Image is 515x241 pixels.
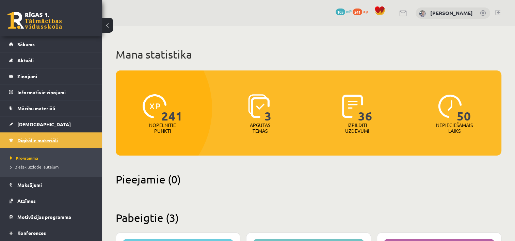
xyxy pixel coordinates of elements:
[9,225,94,241] a: Konferences
[264,94,272,122] span: 3
[10,155,95,161] a: Programma
[247,122,273,134] p: Apgūtās tēmas
[17,230,46,236] span: Konferences
[9,100,94,116] a: Mācību materiāli
[344,122,370,134] p: Izpildīti uzdevumi
[9,52,94,68] a: Aktuāli
[7,12,62,29] a: Rīgas 1. Tālmācības vidusskola
[438,94,462,118] img: icon-clock-7be60019b62300814b6bd22b8e044499b485619524d84068768e800edab66f18.svg
[9,209,94,225] a: Motivācijas programma
[342,94,363,118] img: icon-completed-tasks-ad58ae20a441b2904462921112bc710f1caf180af7a3daa7317a5a94f2d26646.svg
[9,36,94,52] a: Sākums
[430,10,473,16] a: [PERSON_NAME]
[346,9,352,14] span: mP
[9,116,94,132] a: [DEMOGRAPHIC_DATA]
[9,132,94,148] a: Digitālie materiāli
[9,84,94,100] a: Informatīvie ziņojumi
[161,94,183,122] span: 241
[17,84,94,100] legend: Informatīvie ziņojumi
[353,9,371,14] a: 241 xp
[358,94,372,122] span: 36
[17,57,34,63] span: Aktuāli
[9,177,94,193] a: Maksājumi
[116,211,501,224] h2: Pabeigtie (3)
[9,193,94,209] a: Atzīmes
[10,164,95,170] a: Biežāk uzdotie jautājumi
[17,214,71,220] span: Motivācijas programma
[17,198,36,204] span: Atzīmes
[419,10,426,17] img: Kristīne Vītola
[363,9,368,14] span: xp
[10,164,60,170] span: Biežāk uzdotie jautājumi
[17,41,35,47] span: Sākums
[457,94,471,122] span: 50
[17,121,71,127] span: [DEMOGRAPHIC_DATA]
[336,9,345,15] span: 105
[336,9,352,14] a: 105 mP
[116,48,501,61] h1: Mana statistika
[10,155,38,161] span: Programma
[17,177,94,193] legend: Maksājumi
[9,68,94,84] a: Ziņojumi
[116,173,501,186] h2: Pieejamie (0)
[248,94,270,118] img: icon-learned-topics-4a711ccc23c960034f471b6e78daf4a3bad4a20eaf4de84257b87e66633f6470.svg
[436,122,473,134] p: Nepieciešamais laiks
[143,94,166,118] img: icon-xp-0682a9bc20223a9ccc6f5883a126b849a74cddfe5390d2b41b4391c66f2066e7.svg
[17,137,58,143] span: Digitālie materiāli
[353,9,362,15] span: 241
[149,122,176,134] p: Nopelnītie punkti
[17,68,94,84] legend: Ziņojumi
[17,105,55,111] span: Mācību materiāli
